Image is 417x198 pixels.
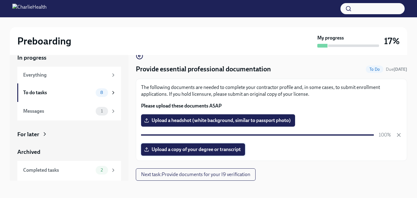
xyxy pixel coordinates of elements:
[141,143,245,156] label: Upload a copy of your degree or transcript
[97,168,106,172] span: 2
[136,65,271,74] h4: Provide essential professional documentation
[23,89,93,96] div: To do tasks
[17,54,121,62] a: In progress
[379,132,391,138] p: 100%
[141,84,402,98] p: The following documents are needed to complete your contractor profile and, in some cases, to sub...
[394,67,407,72] strong: [DATE]
[17,148,121,156] a: Archived
[317,35,344,41] strong: My progress
[386,67,407,72] span: Due
[141,171,250,178] span: Next task : Provide documents for your I9 verification
[386,66,407,72] span: September 10th, 2025 09:00
[145,117,291,124] span: Upload a headshot (white background, similar to passport photo)
[17,102,121,120] a: Messages1
[23,108,93,115] div: Messages
[366,67,383,72] span: To Do
[396,132,402,138] button: Cancel
[17,35,71,47] h2: Preboarding
[97,109,106,113] span: 1
[17,130,121,138] a: For later
[17,130,39,138] div: For later
[97,90,107,95] span: 8
[145,146,241,153] span: Upload a copy of your degree or transcript
[384,36,400,47] h3: 17%
[17,67,121,83] a: Everything
[141,114,295,127] label: Upload a headshot (white background, similar to passport photo)
[23,72,108,78] div: Everything
[136,168,256,181] button: Next task:Provide documents for your I9 verification
[17,161,121,179] a: Completed tasks2
[12,4,47,14] img: CharlieHealth
[17,83,121,102] a: To do tasks8
[23,167,93,174] div: Completed tasks
[141,103,222,109] strong: Please upload these documents ASAP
